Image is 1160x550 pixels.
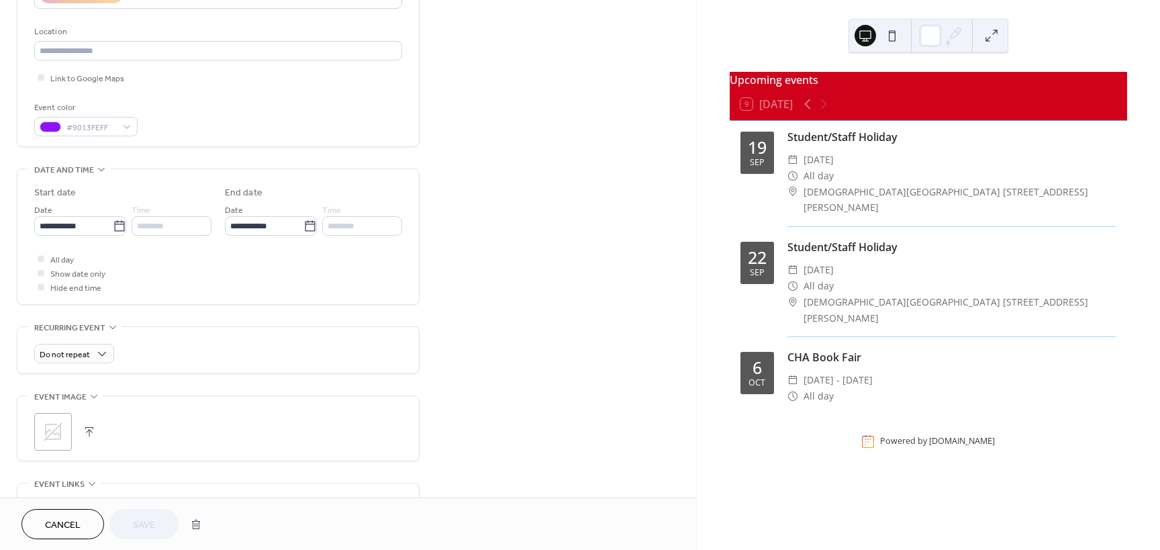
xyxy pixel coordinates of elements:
[880,436,995,447] div: Powered by
[787,294,798,310] div: ​
[787,349,1116,365] div: CHA Book Fair
[34,203,52,218] span: Date
[45,518,81,533] span: Cancel
[804,152,834,168] span: [DATE]
[34,163,94,177] span: Date and time
[929,436,995,447] a: [DOMAIN_NAME]
[225,203,243,218] span: Date
[40,347,90,363] span: Do not repeat
[804,294,1116,326] span: [DEMOGRAPHIC_DATA][GEOGRAPHIC_DATA] [STREET_ADDRESS][PERSON_NAME]
[322,203,341,218] span: Time
[34,390,87,404] span: Event image
[804,168,834,184] span: All day
[787,388,798,404] div: ​
[750,269,765,277] div: Sep
[787,168,798,184] div: ​
[804,372,873,388] span: [DATE] - [DATE]
[748,379,765,387] div: Oct
[21,509,104,539] button: Cancel
[225,186,262,200] div: End date
[804,262,834,278] span: [DATE]
[787,184,798,200] div: ​
[748,249,767,266] div: 22
[804,388,834,404] span: All day
[753,359,762,376] div: 6
[787,152,798,168] div: ​
[50,267,105,281] span: Show date only
[748,139,767,156] div: 19
[787,262,798,278] div: ​
[66,121,116,135] span: #9013FEFF
[34,25,399,39] div: Location
[34,477,85,492] span: Event links
[804,278,834,294] span: All day
[787,129,1116,145] div: Student/Staff Holiday
[750,158,765,167] div: Sep
[804,184,1116,216] span: [DEMOGRAPHIC_DATA][GEOGRAPHIC_DATA] [STREET_ADDRESS][PERSON_NAME]
[50,72,124,86] span: Link to Google Maps
[787,239,1116,255] div: Student/Staff Holiday
[787,372,798,388] div: ​
[34,321,105,335] span: Recurring event
[50,281,101,295] span: Hide end time
[34,101,135,115] div: Event color
[787,278,798,294] div: ​
[132,203,150,218] span: Time
[34,186,76,200] div: Start date
[34,413,72,451] div: ;
[730,72,1127,88] div: Upcoming events
[50,253,74,267] span: All day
